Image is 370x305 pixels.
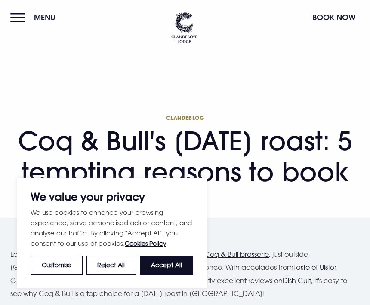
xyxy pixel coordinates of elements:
h1: Coq & Bull's [DATE] roast: 5 tempting reasons to book [10,114,360,187]
a: Coq & Bull brasserie [204,250,269,259]
p: We value your privacy [31,192,193,202]
a: Cookies Policy [125,240,166,247]
span: Menu [34,12,55,22]
img: Clandeboye Lodge [171,12,197,43]
button: Customise [31,256,83,274]
a: Taste of Ulster [293,263,336,271]
button: Reject All [86,256,136,274]
button: Book Now [308,8,360,27]
a: Dish Cult [283,276,311,285]
p: Looking for the best [DATE] lunch in [GEOGRAPHIC_DATA]? , just outside [GEOGRAPHIC_DATA], offers ... [10,248,360,300]
span: Clandeblog [10,114,360,121]
p: We use cookies to enhance your browsing experience, serve personalised ads or content, and analys... [31,207,193,249]
button: Menu [10,8,60,27]
div: We value your privacy [17,178,207,288]
button: Accept All [140,256,193,274]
